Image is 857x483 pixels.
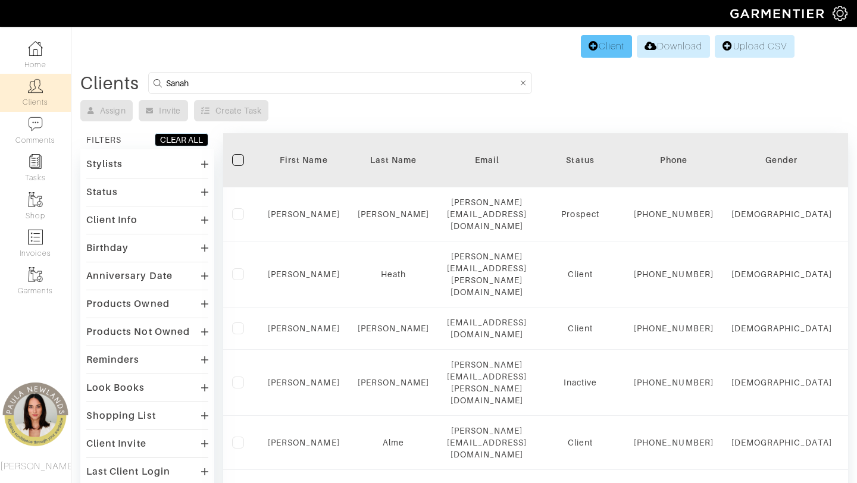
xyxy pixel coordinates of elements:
[268,269,340,279] a: [PERSON_NAME]
[86,438,146,450] div: Client Invite
[86,214,138,226] div: Client Info
[634,322,714,334] div: [PHONE_NUMBER]
[268,438,340,447] a: [PERSON_NAME]
[447,196,527,232] div: [PERSON_NAME][EMAIL_ADDRESS][DOMAIN_NAME]
[447,359,527,406] div: [PERSON_NAME][EMAIL_ADDRESS][PERSON_NAME][DOMAIN_NAME]
[358,324,430,333] a: [PERSON_NAME]
[155,133,208,146] button: CLEAR ALL
[80,77,139,89] div: Clients
[545,154,616,166] div: Status
[268,324,340,333] a: [PERSON_NAME]
[381,269,406,279] a: Heath
[731,208,832,220] div: [DEMOGRAPHIC_DATA]
[358,378,430,387] a: [PERSON_NAME]
[268,154,340,166] div: First Name
[358,209,430,219] a: [PERSON_NAME]
[724,3,833,24] img: garmentier-logo-header-white-b43fb05a5012e4ada735d5af1a66efaba907eab6374d6393d1fbf88cb4ef424d.png
[28,192,43,207] img: garments-icon-b7da505a4dc4fd61783c78ac3ca0ef83fa9d6f193b1c9dc38574b1d14d53ca28.png
[634,437,714,448] div: [PHONE_NUMBER]
[731,377,832,388] div: [DEMOGRAPHIC_DATA]
[86,326,190,338] div: Products Not Owned
[86,134,121,146] div: FILTERS
[447,316,527,340] div: [EMAIL_ADDRESS][DOMAIN_NAME]
[731,437,832,448] div: [DEMOGRAPHIC_DATA]
[28,117,43,131] img: comment-icon-a0a6a9ef722e966f86d9cbdc48e553b5cf19dbc54f86b18d962a5391bc8f6eb6.png
[86,270,173,282] div: Anniversary Date
[715,35,795,58] a: Upload CSV
[86,382,145,394] div: Look Books
[634,268,714,280] div: [PHONE_NUMBER]
[383,438,404,447] a: Alme
[166,76,518,90] input: Search by name, email, phone, city, or state
[634,154,714,166] div: Phone
[86,186,118,198] div: Status
[545,268,616,280] div: Client
[731,322,832,334] div: [DEMOGRAPHIC_DATA]
[86,158,123,170] div: Stylists
[731,268,832,280] div: [DEMOGRAPHIC_DATA]
[634,208,714,220] div: [PHONE_NUMBER]
[833,6,847,21] img: gear-icon-white-bd11855cb880d31180b6d7d6211b90ccbf57a29d726f0c71d8c61bd08dd39cc2.png
[86,298,170,310] div: Products Owned
[545,322,616,334] div: Client
[28,154,43,169] img: reminder-icon-8004d30b9f0a5d33ae49ab947aed9ed385cf756f9e5892f1edd6e32f2345188e.png
[268,209,340,219] a: [PERSON_NAME]
[86,242,129,254] div: Birthday
[86,466,170,478] div: Last Client Login
[447,250,527,298] div: [PERSON_NAME][EMAIL_ADDRESS][PERSON_NAME][DOMAIN_NAME]
[160,134,203,146] div: CLEAR ALL
[447,154,527,166] div: Email
[545,208,616,220] div: Prospect
[268,378,340,387] a: [PERSON_NAME]
[536,133,625,187] th: Toggle SortBy
[447,425,527,460] div: [PERSON_NAME][EMAIL_ADDRESS][DOMAIN_NAME]
[28,230,43,244] img: orders-icon-0abe47150d42831381b5fb84f609e132dff9fe21cb692f30cb5eec754e2cba89.png
[722,133,841,187] th: Toggle SortBy
[28,41,43,56] img: dashboard-icon-dbcd8f5a0b271acd01030246c82b418ddd0df26cd7fceb0bd07c9910d44c42f6.png
[28,79,43,93] img: clients-icon-6bae9207a08558b7cb47a8932f037763ab4055f8c8b6bfacd5dc20c3e0201464.png
[545,437,616,448] div: Client
[637,35,710,58] a: Download
[731,154,832,166] div: Gender
[259,133,349,187] th: Toggle SortBy
[28,267,43,282] img: garments-icon-b7da505a4dc4fd61783c78ac3ca0ef83fa9d6f193b1c9dc38574b1d14d53ca28.png
[581,35,632,58] a: Client
[358,154,430,166] div: Last Name
[86,410,156,422] div: Shopping List
[634,377,714,388] div: [PHONE_NUMBER]
[545,377,616,388] div: Inactive
[86,354,139,366] div: Reminders
[349,133,439,187] th: Toggle SortBy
